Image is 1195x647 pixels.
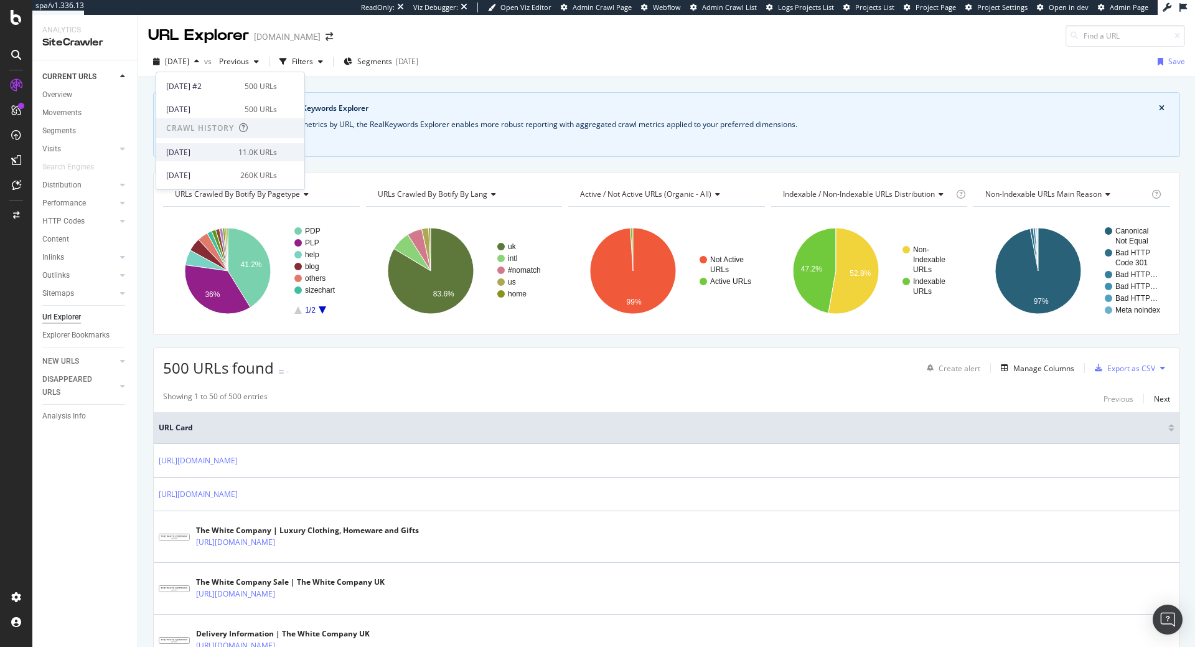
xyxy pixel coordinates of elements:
div: DISAPPEARED URLS [42,373,105,399]
div: [DATE] [166,170,233,181]
div: Url Explorer [42,311,81,324]
text: PDP [305,227,321,235]
span: Previous [214,56,249,67]
img: main image [159,585,190,592]
text: 52.8% [850,269,871,278]
div: Movements [42,106,82,120]
div: Open Intercom Messenger [1153,605,1183,635]
text: Canonical [1115,227,1148,235]
div: Overview [42,88,72,102]
div: Explorer Bookmarks [42,329,110,342]
a: [URL][DOMAIN_NAME] [159,455,238,467]
div: Previous [1104,394,1133,404]
div: info banner [153,92,1180,157]
text: help [305,250,319,259]
span: Admin Page [1110,2,1148,12]
span: URLs Crawled By Botify By pagetype [175,189,300,199]
div: - [286,366,289,377]
button: Filters [274,52,328,72]
div: Outlinks [42,269,70,282]
a: Logs Projects List [766,2,834,12]
div: [DOMAIN_NAME] [254,31,321,43]
text: 36% [205,290,220,299]
span: Projects List [855,2,894,12]
text: blog [305,262,319,271]
text: others [305,274,326,283]
svg: A chart. [568,217,765,325]
div: Manage Columns [1013,363,1074,374]
h4: Active / Not Active URLs [578,184,754,204]
text: Active URLs [710,277,751,286]
span: 500 URLs found [163,357,274,378]
div: A chart. [366,217,563,325]
div: Save [1168,56,1185,67]
h4: Indexable / Non-Indexable URLs Distribution [780,184,954,204]
span: Open in dev [1049,2,1089,12]
div: SiteCrawler [42,35,128,50]
a: Distribution [42,179,116,192]
a: Projects List [843,2,894,12]
text: uk [508,242,517,251]
text: PLP [305,238,319,247]
div: [DATE] [396,56,418,67]
a: Movements [42,106,129,120]
div: Performance [42,197,86,210]
div: [DATE] #2 [166,81,237,92]
img: main image [159,534,190,541]
div: 260K URLs [240,170,277,181]
svg: A chart. [163,217,360,325]
div: Next [1154,394,1170,404]
a: DISAPPEARED URLS [42,373,116,399]
div: Crawl metrics are now in the RealKeywords Explorer [181,103,1159,114]
div: 11.0K URLs [238,147,277,158]
div: 500 URLs [245,104,277,115]
div: ReadOnly: [361,2,395,12]
a: [URL][DOMAIN_NAME] [196,536,275,549]
div: The White Company | Luxury Clothing, Homeware and Gifts [196,525,419,536]
text: 41.2% [241,260,262,269]
span: Project Page [916,2,956,12]
img: Equal [279,370,284,374]
div: Analytics [42,25,128,35]
a: Open in dev [1037,2,1089,12]
div: CURRENT URLS [42,70,96,83]
a: NEW URLS [42,355,116,368]
input: Find a URL [1066,25,1185,47]
h4: Non-Indexable URLs Main Reason [983,184,1149,204]
a: Project Page [904,2,956,12]
a: Admin Crawl Page [561,2,632,12]
a: Sitemaps [42,287,116,300]
button: Export as CSV [1090,358,1155,378]
a: Visits [42,143,116,156]
div: Crawl History [166,123,234,133]
div: While the Site Explorer provides crawl metrics by URL, the RealKeywords Explorer enables more rob... [169,119,1165,130]
span: Admin Crawl Page [573,2,632,12]
a: Admin Crawl List [690,2,757,12]
a: Outlinks [42,269,116,282]
span: Active / Not Active URLs (organic - all) [580,189,711,199]
button: Manage Columns [996,361,1074,375]
a: HTTP Codes [42,215,116,228]
text: Code 301 [1115,258,1148,267]
span: URLs Crawled By Botify By lang [378,189,487,199]
span: Webflow [653,2,681,12]
span: 2025 Aug. 19th [165,56,189,67]
div: [DATE] [166,104,237,115]
div: Analysis Info [42,410,86,423]
div: Showing 1 to 50 of 500 entries [163,391,268,406]
button: Previous [1104,391,1133,406]
div: Filters [292,56,313,67]
span: Non-Indexable URLs Main Reason [985,189,1102,199]
div: 500 URLs [245,81,277,92]
span: URL Card [159,422,1165,433]
span: Admin Crawl List [702,2,757,12]
text: 97% [1034,297,1049,306]
text: Not Active [710,255,744,264]
svg: A chart. [973,217,1170,325]
a: Open Viz Editor [488,2,551,12]
div: Segments [42,125,76,138]
div: Distribution [42,179,82,192]
a: Project Settings [965,2,1028,12]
